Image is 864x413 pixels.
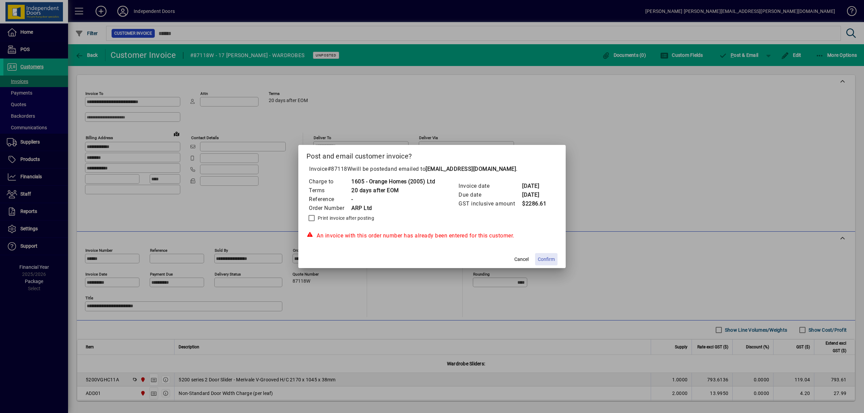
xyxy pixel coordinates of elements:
span: #87118W [328,166,352,172]
button: Cancel [511,253,532,265]
td: Invoice date [458,182,522,191]
b: [EMAIL_ADDRESS][DOMAIN_NAME] [426,166,516,172]
td: Charge to [309,177,351,186]
td: - [351,195,435,204]
td: GST inclusive amount [458,199,522,208]
td: Terms [309,186,351,195]
span: and emailed to [387,166,516,172]
td: 1605 - Orange Homes (2005) Ltd [351,177,435,186]
div: An invoice with this order number has already been entered for this customer. [306,232,558,240]
h2: Post and email customer invoice? [298,145,566,165]
td: [DATE] [522,182,549,191]
td: Order Number [309,204,351,213]
span: Confirm [538,256,555,263]
td: $2286.61 [522,199,549,208]
td: [DATE] [522,191,549,199]
p: Invoice will be posted . [306,165,558,173]
td: 20 days after EOM [351,186,435,195]
span: Cancel [514,256,529,263]
td: ARP Ltd [351,204,435,213]
td: Due date [458,191,522,199]
button: Confirm [535,253,558,265]
label: Print invoice after posting [316,215,374,221]
td: Reference [309,195,351,204]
